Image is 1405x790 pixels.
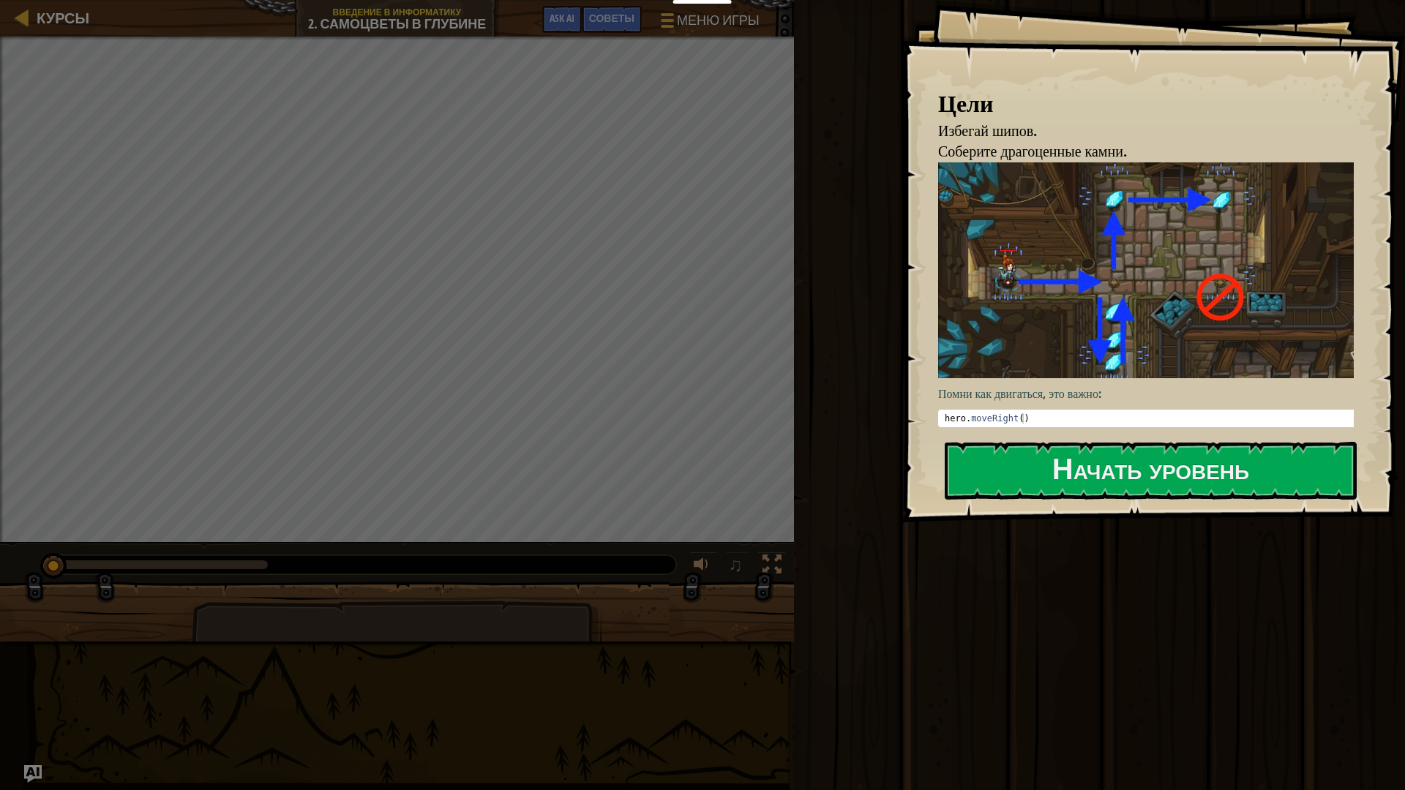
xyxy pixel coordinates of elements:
[677,11,760,30] span: Меню игры
[938,141,1127,161] span: Соберите драгоценные камни.
[725,552,750,582] button: ♫
[945,442,1357,500] button: Начать уровень
[728,554,743,576] span: ♫
[920,141,1350,162] li: Соберите драгоценные камни.
[542,6,582,33] button: Ask AI
[24,765,42,783] button: Ask AI
[589,11,634,25] span: Советы
[689,552,718,582] button: Регулировать громкость
[938,121,1037,140] span: Избегай шипов.
[29,8,89,28] a: Курсы
[550,11,574,25] span: Ask AI
[938,385,1368,402] p: Помни как двигаться, это важно:
[37,8,89,28] span: Курсы
[938,87,1354,121] div: Цели
[757,552,787,582] button: Переключить полноэкранный режим
[920,121,1350,142] li: Избегай шипов.
[938,162,1368,378] img: Gems in the deep
[649,6,768,40] button: Меню игры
